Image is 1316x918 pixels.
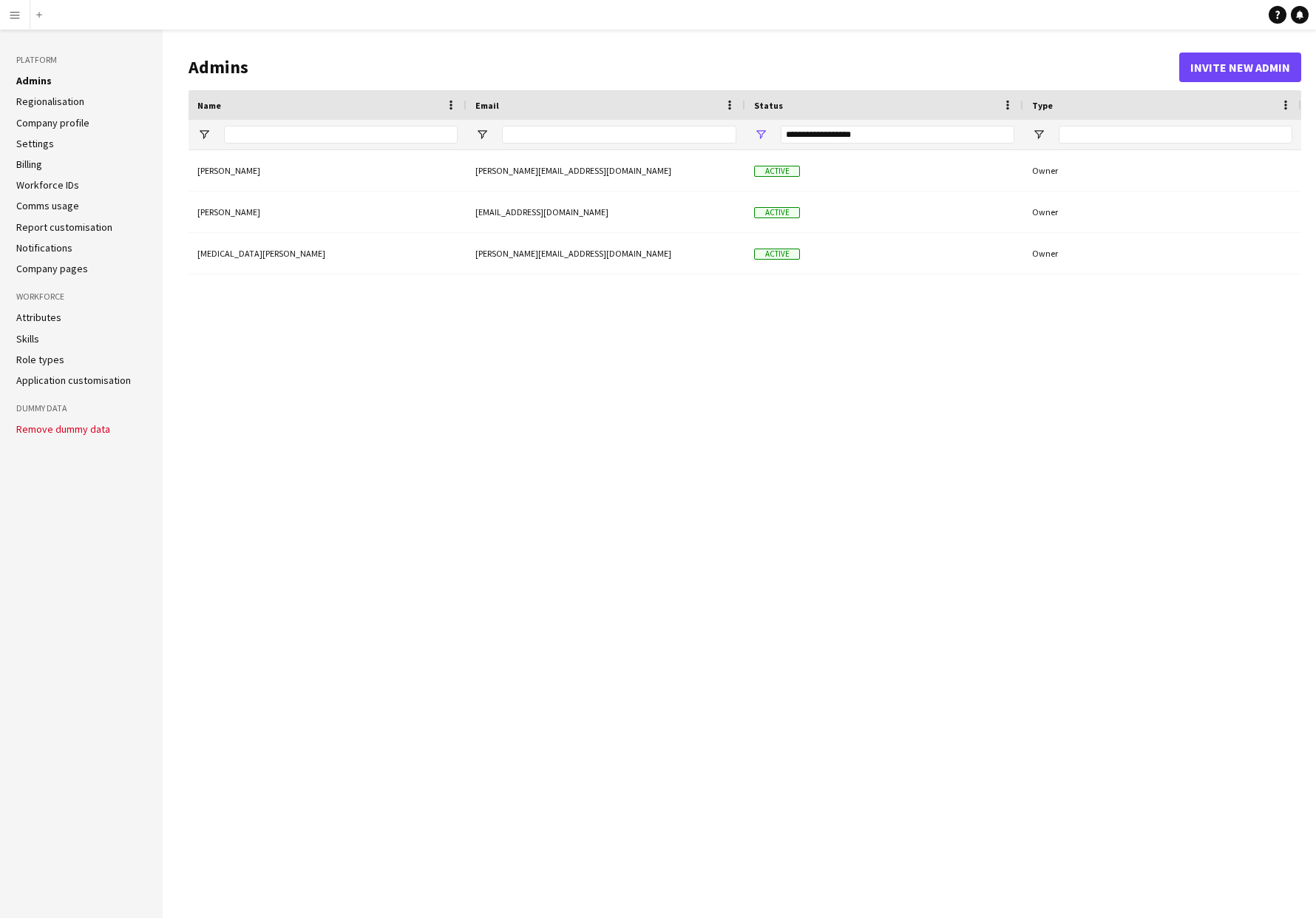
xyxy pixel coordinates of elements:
button: Invite new admin [1179,53,1301,82]
div: [MEDICAL_DATA][PERSON_NAME] [189,233,467,274]
a: Role types [16,353,64,366]
a: Skills [16,332,39,345]
a: Comms usage [16,199,79,212]
input: Name Filter Input [224,126,458,144]
h1: Admins [189,56,1179,78]
div: [PERSON_NAME][EMAIL_ADDRESS][DOMAIN_NAME] [467,233,745,274]
div: [PERSON_NAME] [189,150,467,191]
a: Notifications [16,241,72,254]
a: Workforce IDs [16,178,79,192]
a: Application customisation [16,374,131,387]
span: Type [1032,100,1053,111]
a: Company pages [16,262,88,275]
button: Remove dummy data [16,423,110,435]
button: Open Filter Menu [1032,128,1045,141]
h3: Dummy Data [16,402,146,415]
div: Owner [1023,192,1301,232]
div: [PERSON_NAME][EMAIL_ADDRESS][DOMAIN_NAME] [467,150,745,191]
a: Settings [16,137,54,150]
div: Owner [1023,233,1301,274]
span: Active [754,166,800,177]
a: Admins [16,74,52,87]
span: Active [754,249,800,260]
button: Open Filter Menu [197,128,211,141]
h3: Platform [16,53,146,67]
input: Type Filter Input [1059,126,1292,144]
button: Open Filter Menu [475,128,489,141]
input: Email Filter Input [502,126,736,144]
a: Regionalisation [16,95,84,108]
a: Report customisation [16,220,112,234]
button: Open Filter Menu [754,128,767,141]
h3: Workforce [16,290,146,303]
span: Name [197,100,221,111]
a: Billing [16,158,42,171]
span: Status [754,100,783,111]
div: [EMAIL_ADDRESS][DOMAIN_NAME] [467,192,745,232]
div: Owner [1023,150,1301,191]
a: Attributes [16,311,61,324]
span: Active [754,207,800,218]
a: Company profile [16,116,89,129]
span: Email [475,100,499,111]
div: [PERSON_NAME] [189,192,467,232]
